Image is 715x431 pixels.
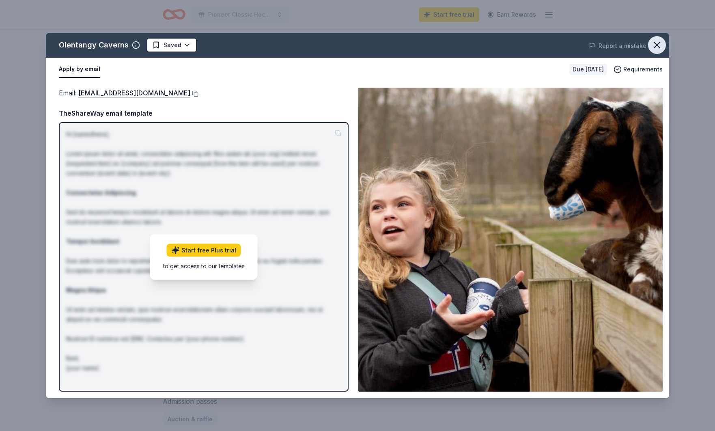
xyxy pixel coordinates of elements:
[167,244,241,256] a: Start free Plus trial
[589,41,646,51] button: Report a mistake
[59,108,349,119] div: TheShareWay email template
[358,88,663,392] img: Image for Olentangy Caverns
[146,38,197,52] button: Saved
[623,65,663,74] span: Requirements
[59,89,190,97] span: Email :
[614,65,663,74] button: Requirements
[59,61,100,78] button: Apply by email
[66,189,136,196] strong: Consectetur Adipiscing
[66,238,119,245] strong: Tempor Incididunt
[59,39,129,52] div: Olentangy Caverns
[66,287,106,293] strong: Magna Aliqua
[163,261,245,270] div: to get access to our templates
[164,40,181,50] span: Saved
[569,64,607,75] div: Due [DATE]
[78,88,190,98] a: [EMAIL_ADDRESS][DOMAIN_NAME]
[66,129,341,373] p: Hi [name/there], Lorem ipsum dolor sit amet, consectetur adipiscing elit. Nos autem ab [your org]...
